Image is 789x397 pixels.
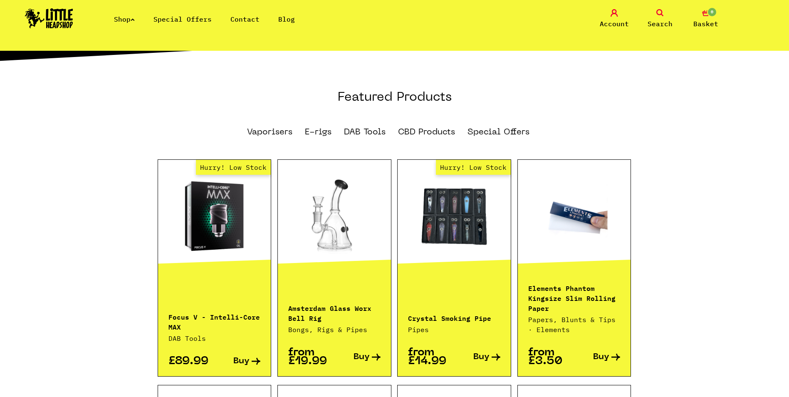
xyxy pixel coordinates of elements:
[247,128,292,136] a: Vaporisers
[158,90,632,124] h2: Featured Products
[214,357,260,366] a: Buy
[354,353,370,362] span: Buy
[600,19,629,29] span: Account
[648,19,673,29] span: Search
[528,283,621,313] p: Elements Phantom Kingsize Slim Rolling Paper
[408,325,500,335] p: Pipes
[528,315,621,335] p: Papers, Blunts & Tips · Elements
[398,128,455,136] a: CBD Products
[593,353,609,362] span: Buy
[153,15,212,23] a: Special Offers
[693,19,718,29] span: Basket
[158,174,271,258] a: Hurry! Low Stock
[288,325,381,335] p: Bongs, Rigs & Pipes
[334,348,381,366] a: Buy
[454,348,500,366] a: Buy
[707,7,717,17] span: 0
[473,353,490,362] span: Buy
[685,9,727,29] a: 0 Basket
[305,128,331,136] a: E-rigs
[408,313,500,323] p: Crystal Smoking Pipe
[25,8,73,28] img: Little Head Shop Logo
[436,160,511,175] span: Hurry! Low Stock
[233,357,250,366] span: Buy
[196,160,271,175] span: Hurry! Low Stock
[288,348,334,366] p: from £19.99
[344,128,386,136] a: DAB Tools
[114,15,135,23] a: Shop
[168,333,261,343] p: DAB Tools
[639,9,681,29] a: Search
[230,15,260,23] a: Contact
[278,15,295,23] a: Blog
[467,128,529,136] a: Special Offers
[168,311,261,331] p: Focus V - Intelli-Core MAX
[574,348,621,366] a: Buy
[398,174,511,258] a: Hurry! Low Stock
[168,357,215,366] p: £89.99
[528,348,574,366] p: from £3.50
[408,348,454,366] p: from £14.99
[288,303,381,323] p: Amsterdam Glass Worx Bell Rig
